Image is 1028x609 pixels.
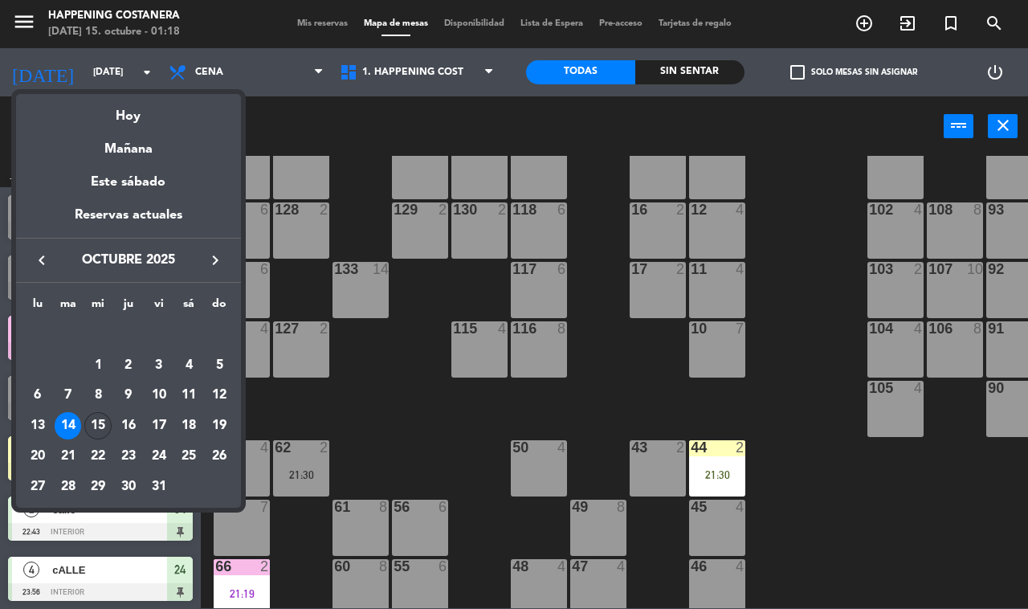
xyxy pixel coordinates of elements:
div: 26 [206,443,233,470]
th: domingo [204,295,235,320]
td: 8 de octubre de 2025 [83,381,113,411]
i: keyboard_arrow_left [32,251,51,270]
div: 19 [206,412,233,439]
td: 11 de octubre de 2025 [174,381,205,411]
div: 22 [84,443,112,470]
td: 1 de octubre de 2025 [83,350,113,381]
td: 6 de octubre de 2025 [22,381,53,411]
div: 20 [24,443,51,470]
td: 7 de octubre de 2025 [53,381,84,411]
div: 13 [24,412,51,439]
td: 9 de octubre de 2025 [113,381,144,411]
td: 13 de octubre de 2025 [22,411,53,441]
div: Este sábado [16,160,241,205]
td: 26 de octubre de 2025 [204,441,235,472]
div: 31 [145,473,173,501]
th: miércoles [83,295,113,320]
div: 28 [55,473,82,501]
td: 28 de octubre de 2025 [53,472,84,502]
div: 21 [55,443,82,470]
div: 2 [115,352,142,379]
div: Reservas actuales [16,205,241,238]
td: 16 de octubre de 2025 [113,411,144,441]
td: 19 de octubre de 2025 [204,411,235,441]
td: 4 de octubre de 2025 [174,350,205,381]
div: 8 [84,382,112,410]
td: 5 de octubre de 2025 [204,350,235,381]
div: 17 [145,412,173,439]
div: Hoy [16,94,241,127]
div: 24 [145,443,173,470]
td: 25 de octubre de 2025 [174,441,205,472]
span: octubre 2025 [56,250,201,271]
td: 17 de octubre de 2025 [144,411,174,441]
td: 18 de octubre de 2025 [174,411,205,441]
div: 14 [55,412,82,439]
td: 12 de octubre de 2025 [204,381,235,411]
div: 1 [84,352,112,379]
div: 9 [115,382,142,410]
div: 11 [175,382,202,410]
td: 10 de octubre de 2025 [144,381,174,411]
div: 27 [24,473,51,501]
th: sábado [174,295,205,320]
div: 18 [175,412,202,439]
td: 2 de octubre de 2025 [113,350,144,381]
td: 15 de octubre de 2025 [83,411,113,441]
td: 23 de octubre de 2025 [113,441,144,472]
td: 31 de octubre de 2025 [144,472,174,502]
td: 21 de octubre de 2025 [53,441,84,472]
th: martes [53,295,84,320]
div: 30 [115,473,142,501]
div: 10 [145,382,173,410]
div: 12 [206,382,233,410]
div: 25 [175,443,202,470]
div: Mañana [16,127,241,160]
td: 22 de octubre de 2025 [83,441,113,472]
td: 30 de octubre de 2025 [113,472,144,502]
div: 7 [55,382,82,410]
td: 27 de octubre de 2025 [22,472,53,502]
i: keyboard_arrow_right [206,251,225,270]
div: 23 [115,443,142,470]
th: lunes [22,295,53,320]
div: 16 [115,412,142,439]
div: 4 [175,352,202,379]
td: 24 de octubre de 2025 [144,441,174,472]
th: jueves [113,295,144,320]
div: 29 [84,473,112,501]
th: viernes [144,295,174,320]
div: 15 [84,412,112,439]
div: 6 [24,382,51,410]
td: 3 de octubre de 2025 [144,350,174,381]
td: OCT. [22,320,235,350]
td: 14 de octubre de 2025 [53,411,84,441]
div: 3 [145,352,173,379]
td: 29 de octubre de 2025 [83,472,113,502]
td: 20 de octubre de 2025 [22,441,53,472]
div: 5 [206,352,233,379]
